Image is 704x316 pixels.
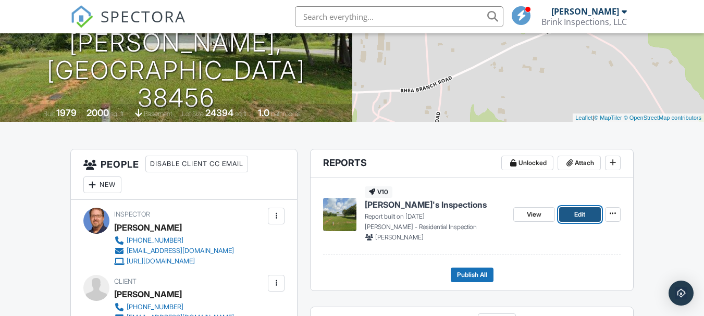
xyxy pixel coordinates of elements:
[271,110,301,118] span: bathrooms
[43,110,55,118] span: Built
[235,110,248,118] span: sq.ft.
[71,149,297,200] h3: People
[114,286,182,302] div: [PERSON_NAME]
[575,115,592,121] a: Leaflet
[258,107,269,118] div: 1.0
[83,176,121,193] div: New
[573,113,704,122] div: |
[87,107,109,118] div: 2000
[70,5,93,28] img: The Best Home Inspection Software - Spectora
[114,235,234,246] a: [PHONE_NUMBER]
[114,220,182,235] div: [PERSON_NAME]
[70,14,186,36] a: SPECTORA
[127,303,183,311] div: [PHONE_NUMBER]
[205,107,233,118] div: 24394
[114,210,150,218] span: Inspector
[127,247,234,255] div: [EMAIL_ADDRESS][DOMAIN_NAME]
[101,5,186,27] span: SPECTORA
[541,17,627,27] div: Brink Inspections, LLC
[145,156,248,172] div: Disable Client CC Email
[127,257,195,266] div: [URL][DOMAIN_NAME]
[594,115,622,121] a: © MapTiler
[114,277,137,285] span: Client
[114,256,234,267] a: [URL][DOMAIN_NAME]
[624,115,701,121] a: © OpenStreetMap contributors
[127,236,183,245] div: [PHONE_NUMBER]
[182,110,204,118] span: Lot Size
[551,6,619,17] div: [PERSON_NAME]
[114,302,234,312] a: [PHONE_NUMBER]
[110,110,125,118] span: sq. ft.
[144,110,172,118] span: basement
[669,281,694,306] div: Open Intercom Messenger
[295,6,503,27] input: Search everything...
[56,107,77,118] div: 1979
[114,246,234,256] a: [EMAIL_ADDRESS][DOMAIN_NAME]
